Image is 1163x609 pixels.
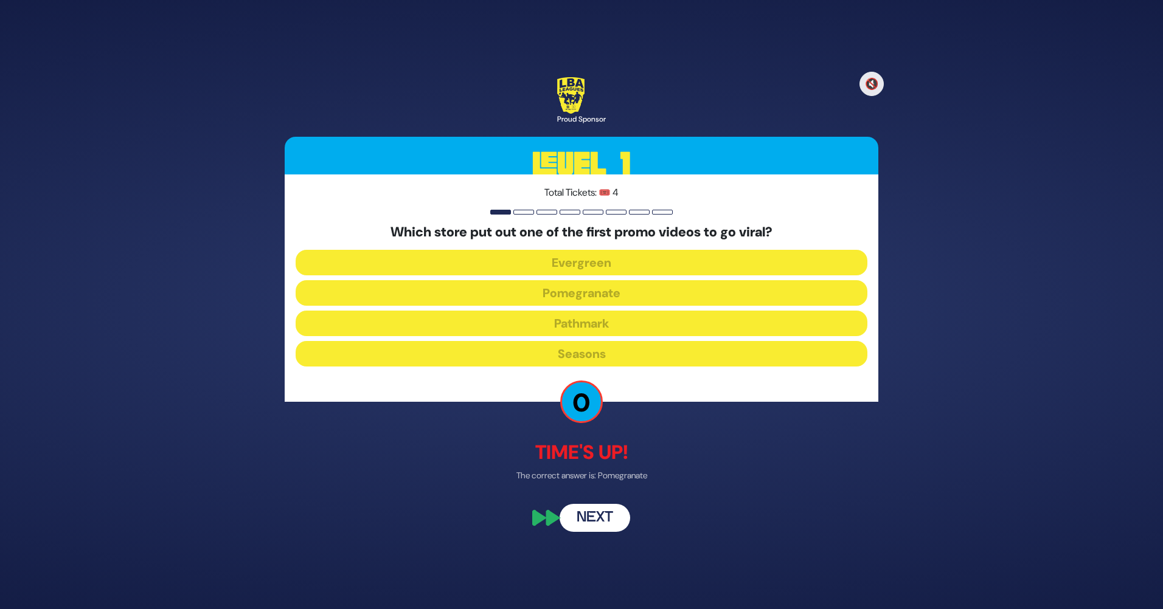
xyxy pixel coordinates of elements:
[296,185,867,200] p: Total Tickets: 🎟️ 4
[296,280,867,306] button: Pomegranate
[296,311,867,336] button: Pathmark
[557,114,606,125] div: Proud Sponsor
[859,72,884,96] button: 🔇
[560,504,630,532] button: Next
[296,341,867,366] button: Seasons
[285,438,878,467] p: Time's up!
[285,137,878,191] h3: Level 1
[296,224,867,240] h5: Which store put out one of the first promo videos to go viral?
[296,250,867,275] button: Evergreen
[557,77,585,114] img: LBA
[285,469,878,482] p: The correct answer is: Pomegranate
[560,380,603,423] p: 0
